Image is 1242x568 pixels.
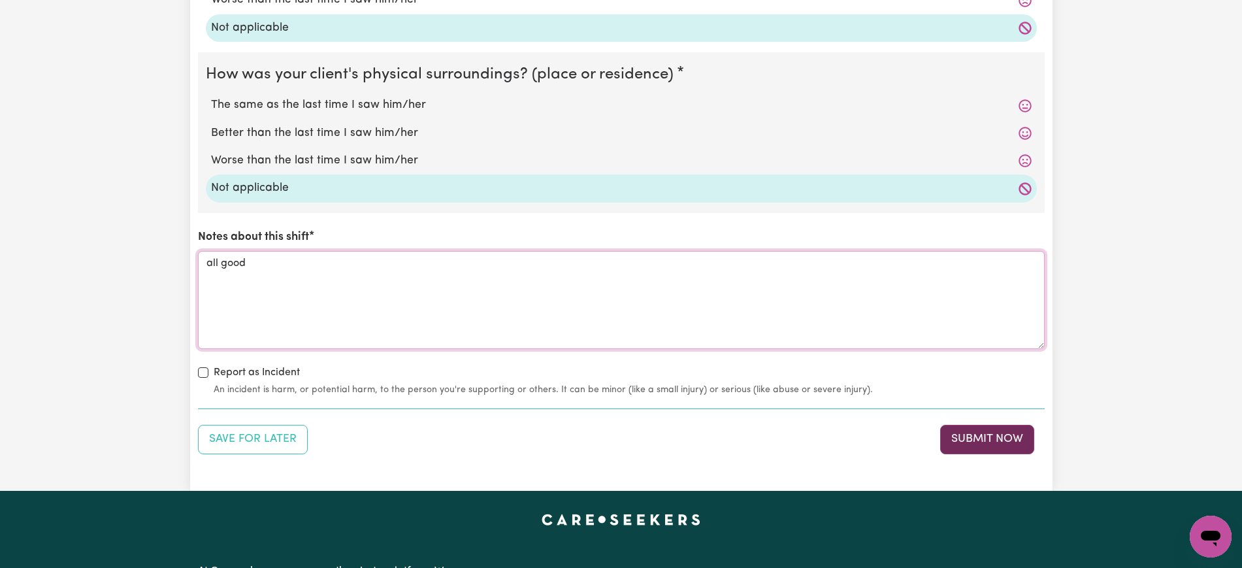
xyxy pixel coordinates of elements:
button: Submit your job report [940,425,1034,454]
button: Save your job report [198,425,308,454]
legend: How was your client's physical surroundings? (place or residence) [206,63,679,86]
iframe: Button to launch messaging window [1190,516,1232,558]
small: An incident is harm, or potential harm, to the person you're supporting or others. It can be mino... [214,383,1045,397]
label: Notes about this shift [198,229,309,246]
label: Not applicable [211,180,1032,197]
a: Careseekers home page [542,514,700,525]
label: Not applicable [211,20,1032,37]
label: Worse than the last time I saw him/her [211,152,1032,169]
label: The same as the last time I saw him/her [211,97,1032,114]
label: Better than the last time I saw him/her [211,125,1032,142]
textarea: all good [198,251,1045,349]
label: Report as Incident [214,365,300,380]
